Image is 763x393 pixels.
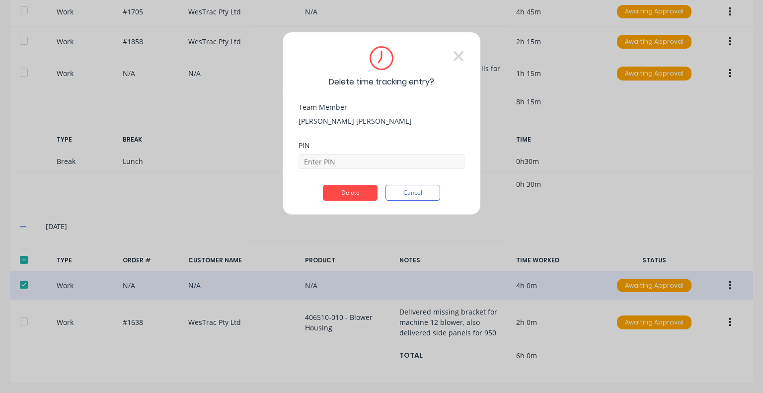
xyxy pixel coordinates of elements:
div: PIN [299,142,464,149]
div: [PERSON_NAME] [PERSON_NAME] [299,113,464,126]
button: Cancel [385,185,440,201]
input: Enter PIN [299,154,464,169]
div: Team Member [299,104,464,111]
span: Delete time tracking entry? [329,76,434,88]
button: Delete [323,185,378,201]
